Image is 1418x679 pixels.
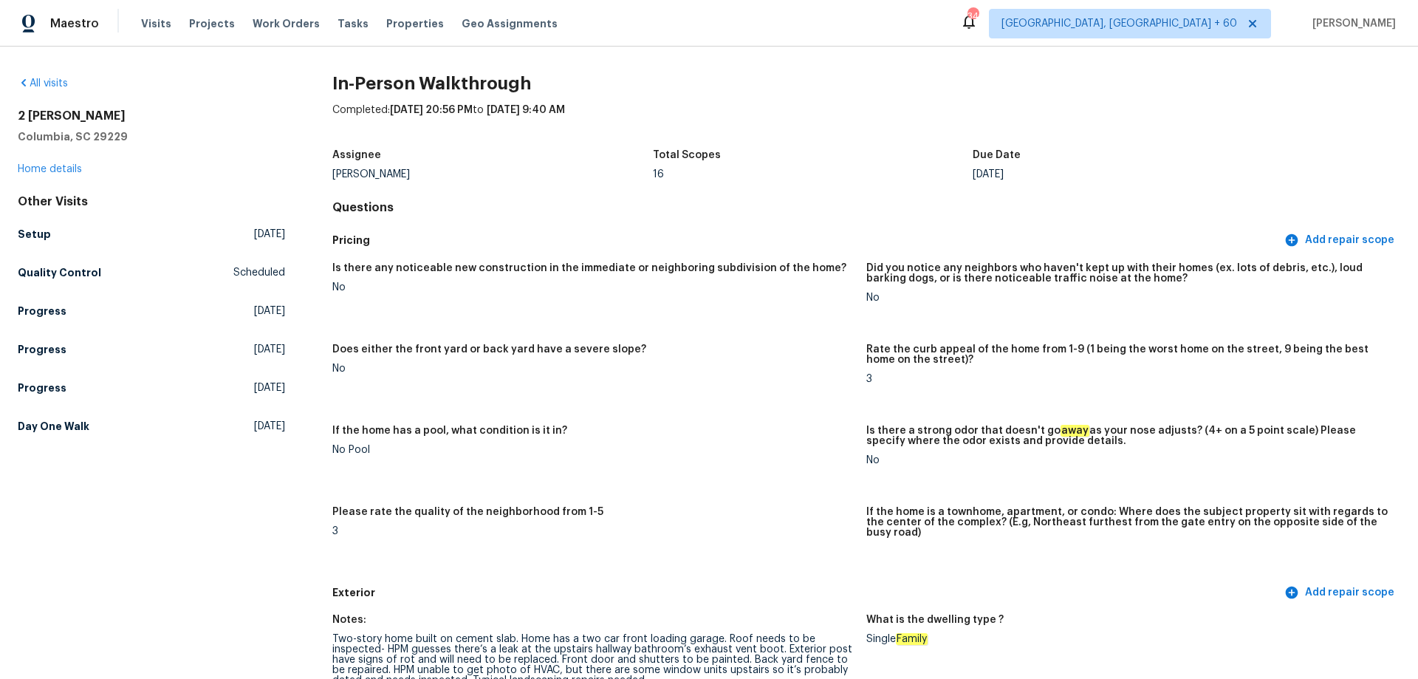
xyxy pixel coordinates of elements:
h2: 2 [PERSON_NAME] [18,109,285,123]
span: [PERSON_NAME] [1306,16,1396,31]
div: No [866,293,1388,303]
h5: Does either the front yard or back yard have a severe slope? [332,344,646,355]
span: [DATE] [254,342,285,357]
h4: Questions [332,200,1400,215]
span: [DATE] [254,381,285,395]
h5: Quality Control [18,265,101,280]
h5: Did you notice any neighbors who haven't kept up with their homes (ex. lots of debris, etc.), lou... [866,263,1388,284]
h5: Assignee [332,150,381,160]
span: Geo Assignments [462,16,558,31]
span: [GEOGRAPHIC_DATA], [GEOGRAPHIC_DATA] + 60 [1001,16,1237,31]
span: Properties [386,16,444,31]
span: Work Orders [253,16,320,31]
div: 3 [866,374,1388,384]
h5: Progress [18,304,66,318]
button: Add repair scope [1281,579,1400,607]
div: 3 [332,526,854,536]
span: [DATE] [254,227,285,242]
div: Completed: to [332,103,1400,141]
a: Quality ControlScheduled [18,259,285,286]
h5: Columbia, SC 29229 [18,129,285,144]
em: Family [896,633,928,645]
span: Scheduled [233,265,285,280]
h5: Please rate the quality of the neighborhood from 1-5 [332,507,603,517]
a: Setup[DATE] [18,221,285,248]
h5: Notes: [332,615,366,625]
h5: Progress [18,381,66,395]
a: Progress[DATE] [18,298,285,324]
span: Add repair scope [1287,231,1394,250]
span: [DATE] [254,304,285,318]
span: Add repair scope [1287,584,1394,602]
h5: What is the dwelling type ? [866,615,1004,625]
h5: Exterior [332,585,1281,601]
span: [DATE] 9:40 AM [487,105,565,115]
span: Visits [141,16,171,31]
h5: If the home is a townhome, apartment, or condo: Where does the subject property sit with regards ... [866,507,1388,538]
span: [DATE] [254,419,285,434]
span: Tasks [338,18,369,29]
div: [PERSON_NAME] [332,169,653,180]
div: Single [866,634,1388,644]
h5: Pricing [332,233,1281,248]
h5: Day One Walk [18,419,89,434]
h5: Progress [18,342,66,357]
h5: If the home has a pool, what condition is it in? [332,426,567,436]
span: [DATE] 20:56 PM [390,105,473,115]
div: No [332,282,854,293]
h2: In-Person Walkthrough [332,76,1400,91]
a: Progress[DATE] [18,336,285,363]
button: Add repair scope [1281,227,1400,254]
a: Progress[DATE] [18,375,285,401]
a: Home details [18,164,82,174]
h5: Is there any noticeable new construction in the immediate or neighboring subdivision of the home? [332,263,846,273]
div: No [332,364,854,374]
h5: Rate the curb appeal of the home from 1-9 (1 being the worst home on the street, 9 being the best... [866,344,1388,365]
em: away [1061,425,1089,437]
h5: Is there a strong odor that doesn't go as your nose adjusts? (4+ on a 5 point scale) Please speci... [866,426,1388,446]
a: Day One Walk[DATE] [18,413,285,440]
h5: Total Scopes [653,150,721,160]
div: No Pool [332,445,854,455]
h5: Due Date [973,150,1021,160]
div: [DATE] [973,169,1293,180]
div: 16 [653,169,973,180]
div: Other Visits [18,194,285,209]
span: Maestro [50,16,99,31]
div: 342 [967,9,978,24]
a: All visits [18,78,68,89]
h5: Setup [18,227,51,242]
div: No [866,455,1388,465]
span: Projects [189,16,235,31]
